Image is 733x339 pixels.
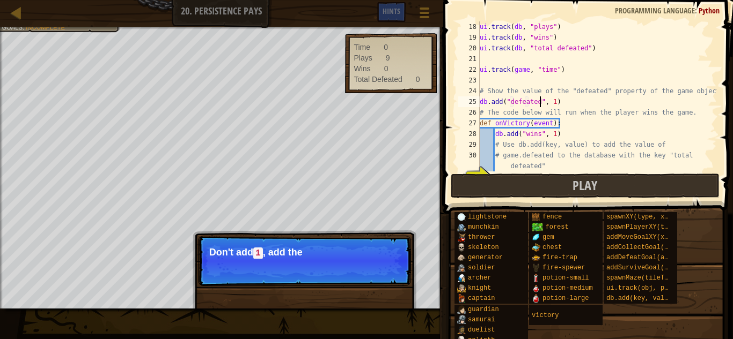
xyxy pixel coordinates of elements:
[458,32,480,43] div: 19
[468,233,495,241] span: thrower
[458,96,480,107] div: 25
[532,312,559,319] span: victory
[457,243,466,252] img: portrait.png
[468,306,499,313] span: guardian
[354,42,370,52] div: Time
[468,274,491,282] span: archer
[457,253,466,262] img: portrait.png
[451,174,720,198] button: Play
[386,52,390,63] div: 9
[457,233,466,242] img: portrait.png
[543,213,562,221] span: fence
[532,284,540,292] img: portrait.png
[458,150,480,171] div: 30
[543,264,585,272] span: fire-spewer
[532,294,540,303] img: portrait.png
[384,63,389,74] div: 0
[606,254,687,261] span: addDefeatGoal(amount)
[468,223,499,231] span: munchkin
[457,326,466,334] img: portrait.png
[543,284,593,292] span: potion-medium
[468,295,495,302] span: captain
[606,223,703,231] span: spawnPlayerXY(type, x, y)
[532,253,540,262] img: portrait.png
[458,118,480,129] div: 27
[457,305,466,314] img: portrait.png
[384,42,388,52] div: 0
[606,233,680,241] span: addMoveGoalXY(x, y)
[458,139,480,150] div: 29
[543,274,589,282] span: potion-small
[209,247,400,259] p: Don't add , add the
[532,274,540,282] img: portrait.png
[606,295,676,302] span: db.add(key, value)
[458,107,480,118] div: 26
[468,244,499,251] span: skeleton
[695,5,699,16] span: :
[457,315,466,324] img: portrait.png
[383,6,400,16] span: Hints
[532,223,543,231] img: trees_1.png
[468,254,503,261] span: generator
[545,223,568,231] span: forest
[458,64,480,75] div: 22
[468,264,495,272] span: soldier
[458,54,480,64] div: 21
[411,2,438,27] button: Show game menu
[532,243,540,252] img: portrait.png
[468,213,507,221] span: lightstone
[468,316,495,323] span: samurai
[543,254,577,261] span: fire-trap
[606,264,695,272] span: addSurviveGoal(seconds)
[532,233,540,242] img: portrait.png
[458,129,480,139] div: 28
[543,295,589,302] span: potion-large
[606,274,703,282] span: spawnMaze(tileType, seed)
[457,263,466,272] img: portrait.png
[543,233,554,241] span: gem
[253,247,263,259] code: 1
[458,75,480,86] div: 23
[457,274,466,282] img: portrait.png
[458,86,480,96] div: 24
[354,74,402,85] div: Total Defeated
[606,244,691,251] span: addCollectGoal(amount)
[458,171,480,182] div: 31
[457,223,466,231] img: portrait.png
[606,213,680,221] span: spawnXY(type, x, y)
[615,5,695,16] span: Programming language
[532,213,540,221] img: portrait.png
[457,213,466,221] img: portrait.png
[354,52,372,63] div: Plays
[573,177,597,194] span: Play
[458,43,480,54] div: 20
[416,74,420,85] div: 0
[532,263,540,272] img: portrait.png
[457,294,466,303] img: portrait.png
[468,284,491,292] span: knight
[468,326,495,334] span: duelist
[354,63,370,74] div: Wins
[457,284,466,292] img: portrait.png
[699,5,720,16] span: Python
[543,244,562,251] span: chest
[458,21,480,32] div: 18
[606,284,680,292] span: ui.track(obj, prop)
